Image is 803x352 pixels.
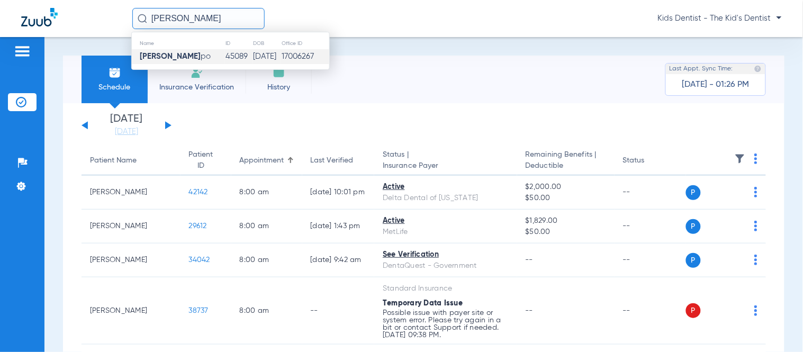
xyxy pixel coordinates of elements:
div: Patient ID [189,149,213,172]
img: group-dot-blue.svg [754,255,757,265]
span: History [254,82,304,93]
td: [PERSON_NAME] [82,176,181,210]
span: -- [526,307,534,314]
div: Patient ID [189,149,223,172]
img: group-dot-blue.svg [754,154,757,164]
th: ID [225,38,252,49]
img: hamburger-icon [14,45,31,58]
span: 42142 [189,188,208,196]
span: Kids Dentist - The Kid's Dentist [658,13,782,24]
th: DOB [252,38,281,49]
td: -- [615,176,686,210]
span: 34042 [189,256,210,264]
td: [PERSON_NAME] [82,277,181,345]
span: -- [526,256,534,264]
th: Status | [374,146,517,176]
td: [DATE] 9:42 AM [302,243,375,277]
td: -- [615,277,686,345]
td: -- [302,277,375,345]
div: Delta Dental of [US_STATE] [383,193,508,204]
span: Schedule [89,82,140,93]
td: [DATE] 10:01 PM [302,176,375,210]
div: DentaQuest - Government [383,260,508,272]
div: Active [383,215,508,227]
td: [DATE] 1:43 PM [302,210,375,243]
input: Search for patients [132,8,265,29]
span: $1,829.00 [526,215,606,227]
img: Schedule [109,66,121,79]
span: 38737 [189,307,209,314]
img: Manual Insurance Verification [191,66,203,79]
img: Zuub Logo [21,8,58,26]
td: -- [615,243,686,277]
img: filter.svg [735,154,745,164]
th: Status [615,146,686,176]
td: [PERSON_NAME] [82,210,181,243]
strong: [PERSON_NAME] [140,52,201,60]
a: [DATE] [95,127,158,137]
img: group-dot-blue.svg [754,221,757,231]
span: $2,000.00 [526,182,606,193]
span: P [686,219,701,234]
td: [DATE] [252,49,281,64]
img: last sync help info [754,65,762,73]
span: Deductible [526,160,606,172]
li: [DATE] [95,114,158,137]
span: po [140,52,211,60]
td: 8:00 AM [231,277,302,345]
td: 8:00 AM [231,176,302,210]
th: Name [132,38,225,49]
span: P [686,185,701,200]
td: 17006267 [281,49,329,64]
span: 29612 [189,222,207,230]
div: Patient Name [90,155,137,166]
th: Remaining Benefits | [517,146,615,176]
td: 45089 [225,49,252,64]
span: Insurance Verification [156,82,238,93]
div: See Verification [383,249,508,260]
img: Search Icon [138,14,147,23]
span: Insurance Payer [383,160,508,172]
div: Last Verified [311,155,354,166]
span: Temporary Data Issue [383,300,463,307]
div: Active [383,182,508,193]
td: [PERSON_NAME] [82,243,181,277]
div: Appointment [240,155,294,166]
span: $50.00 [526,193,606,204]
span: P [686,303,701,318]
span: Last Appt. Sync Time: [670,64,733,74]
div: MetLife [383,227,508,238]
span: [DATE] - 01:26 PM [682,79,750,90]
td: -- [615,210,686,243]
span: $50.00 [526,227,606,238]
th: Office ID [281,38,329,49]
div: Last Verified [311,155,366,166]
span: P [686,253,701,268]
div: Appointment [240,155,284,166]
td: 8:00 AM [231,243,302,277]
div: Patient Name [90,155,172,166]
div: Standard Insurance [383,283,508,294]
img: group-dot-blue.svg [754,187,757,197]
img: History [273,66,285,79]
iframe: Chat Widget [750,301,803,352]
td: 8:00 AM [231,210,302,243]
p: Possible issue with payer site or system error. Please try again in a bit or contact Support if n... [383,309,508,339]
